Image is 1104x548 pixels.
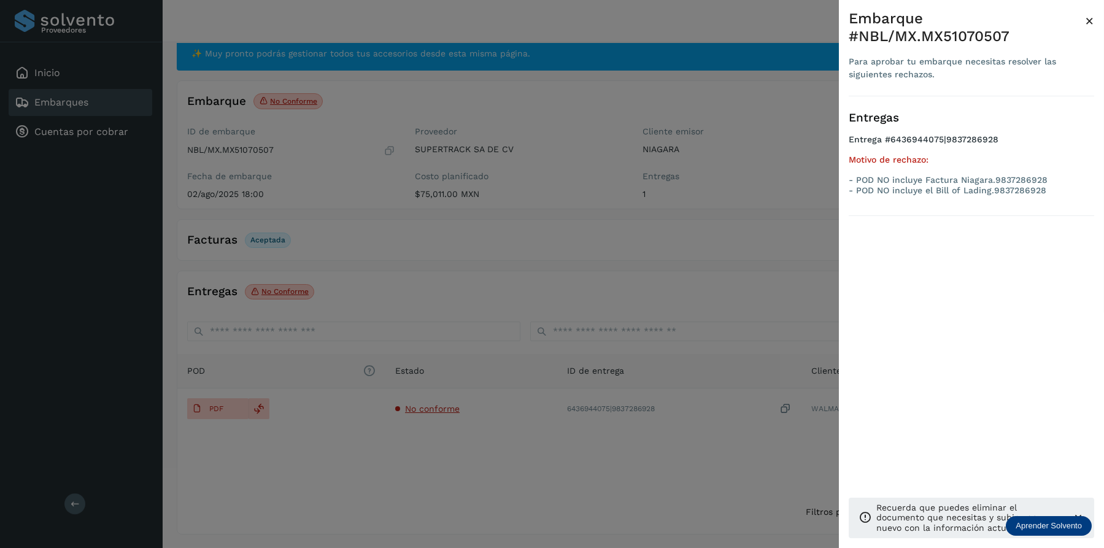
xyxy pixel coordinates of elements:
div: Para aprobar tu embarque necesitas resolver las siguientes rechazos. [849,55,1085,81]
button: Close [1085,10,1094,32]
p: - POD NO incluye Factura Niagara.9837286928 [849,175,1094,185]
p: - POD NO incluye el Bill of Lading.9837286928 [849,185,1094,196]
h3: Entregas [849,111,1094,125]
p: Aprender Solvento [1016,521,1082,531]
div: Aprender Solvento [1006,516,1092,536]
h5: Motivo de rechazo: [849,155,1094,165]
p: Recuerda que puedes eliminar el documento que necesitas y subir uno nuevo con la información actu... [876,503,1062,533]
h4: Entrega #6436944075|9837286928 [849,134,1094,155]
span: × [1085,12,1094,29]
div: Embarque #NBL/MX.MX51070507 [849,10,1085,45]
